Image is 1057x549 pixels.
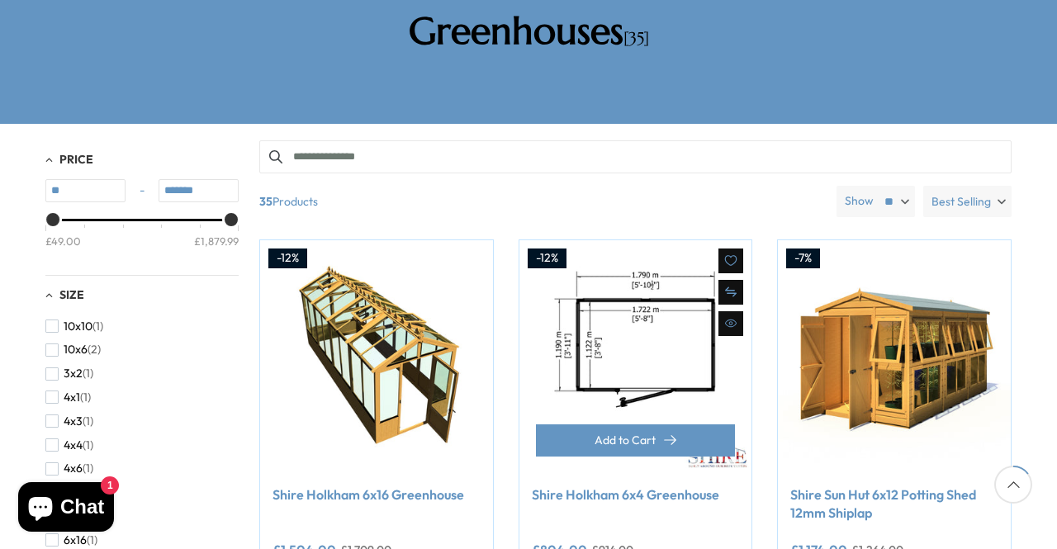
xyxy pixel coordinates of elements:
[45,480,91,504] button: 6x1
[64,533,87,547] span: 6x16
[83,438,93,452] span: (1)
[64,367,83,381] span: 3x2
[273,485,481,504] a: Shire Holkham 6x16 Greenhouse
[45,338,101,362] button: 10x6
[45,433,93,457] button: 4x4
[259,140,1012,173] input: Search products
[786,248,820,268] div: -7%
[64,390,80,405] span: 4x1
[64,438,83,452] span: 4x4
[64,343,88,357] span: 10x6
[845,193,874,210] label: Show
[64,319,92,334] span: 10x10
[45,386,91,409] button: 4x1
[293,9,764,54] h2: Greenhouses
[59,287,84,302] span: Size
[80,390,91,405] span: (1)
[92,319,103,334] span: (1)
[45,315,103,338] button: 10x10
[64,414,83,428] span: 4x3
[159,179,239,202] input: Max value
[260,240,493,473] img: Shire Holkham 6x16 Greenhouse - Best Shed
[83,367,93,381] span: (1)
[623,28,649,49] span: [35]
[790,485,998,523] a: Shire Sun Hut 6x12 Potting Shed 12mm Shiplap
[45,233,81,248] div: £49.00
[13,482,119,536] inbox-online-store-chat: Shopify online store chat
[778,240,1011,473] img: Shire Sun Hut 6x12 Potting Shed 12mm Shiplap - Best Shed
[83,461,93,476] span: (1)
[45,362,93,386] button: 3x2
[64,461,83,476] span: 4x6
[253,186,830,217] span: Products
[87,533,97,547] span: (1)
[88,343,101,357] span: (2)
[519,240,752,473] img: Shire Holkham 6x4 Greenhouse - Best Shed
[595,434,656,446] span: Add to Cart
[83,414,93,428] span: (1)
[45,409,93,433] button: 4x3
[931,186,991,217] span: Best Selling
[45,457,93,480] button: 4x6
[45,219,239,263] div: Price
[528,248,566,268] div: -12%
[259,186,273,217] b: 35
[45,179,126,202] input: Min value
[268,248,307,268] div: -12%
[536,424,736,457] button: Add to Cart
[59,152,93,167] span: Price
[194,233,239,248] div: £1,879.99
[126,182,159,199] span: -
[532,485,740,504] a: Shire Holkham 6x4 Greenhouse
[923,186,1012,217] label: Best Selling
